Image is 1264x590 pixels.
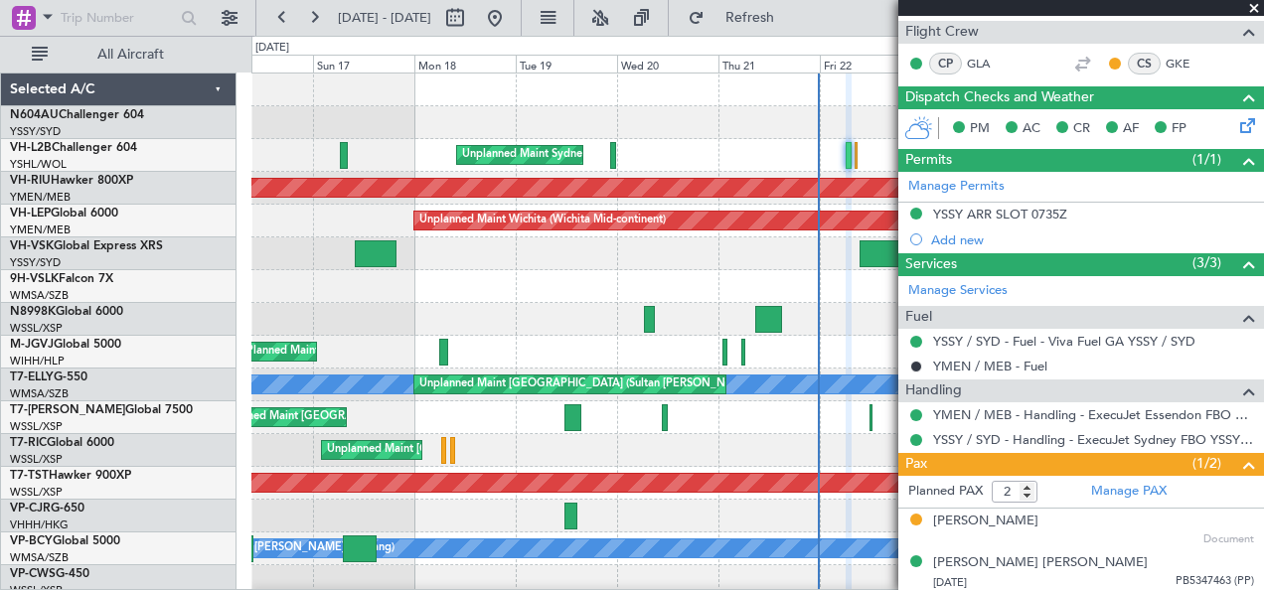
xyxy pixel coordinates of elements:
div: Unplanned Maint [GEOGRAPHIC_DATA] (Sultan [PERSON_NAME] [PERSON_NAME] - Subang) [419,369,896,399]
span: (1/2) [1192,453,1221,474]
span: VH-VSK [10,240,54,252]
span: FP [1172,119,1186,139]
a: GLA [967,55,1012,73]
span: T7-RIC [10,437,47,449]
div: Add new [931,231,1254,248]
a: VH-RIUHawker 800XP [10,175,133,187]
a: VH-VSKGlobal Express XRS [10,240,163,252]
span: Permits [905,149,952,172]
a: YSSY / SYD - Handling - ExecuJet Sydney FBO YSSY / SYD [933,431,1254,448]
div: Unplanned Maint Sydney ([PERSON_NAME] Intl) [462,140,707,170]
div: Fri 22 [820,55,921,73]
span: All Aircraft [52,48,210,62]
a: WSSL/XSP [10,452,63,467]
a: WMSA/SZB [10,288,69,303]
a: YSSY / SYD - Fuel - Viva Fuel GA YSSY / SYD [933,333,1195,350]
span: CR [1073,119,1090,139]
span: [DATE] - [DATE] [338,9,431,27]
a: YSSY/SYD [10,255,61,270]
div: CS [1128,53,1161,74]
a: VP-CJRG-650 [10,503,84,515]
span: N604AU [10,109,59,121]
span: Pax [905,453,927,476]
a: T7-[PERSON_NAME]Global 7500 [10,404,193,416]
span: Flight Crew [905,21,979,44]
a: WSSL/XSP [10,485,63,500]
div: Tue 19 [516,55,617,73]
span: M-JGVJ [10,339,54,351]
div: Unplanned Maint Wichita (Wichita Mid-continent) [419,206,666,235]
a: YSHL/WOL [10,157,67,172]
a: N8998KGlobal 6000 [10,306,123,318]
span: Document [1203,531,1254,548]
a: WIHH/HLP [10,354,65,369]
span: T7-ELLY [10,371,54,383]
a: YMEN/MEB [10,222,71,237]
div: CP [929,53,962,74]
a: VHHH/HKG [10,517,69,532]
div: Thu 21 [718,55,820,73]
span: Services [905,253,957,276]
span: Fuel [905,306,932,329]
a: N604AUChallenger 604 [10,109,144,121]
a: 9H-VSLKFalcon 7X [10,273,113,285]
a: M-JGVJGlobal 5000 [10,339,121,351]
a: T7-TSTHawker 900XP [10,470,131,482]
a: T7-ELLYG-550 [10,371,87,383]
span: Refresh [709,11,792,25]
div: Mon 18 [414,55,516,73]
a: VP-CWSG-450 [10,568,89,580]
span: (3/3) [1192,252,1221,273]
span: VH-LEP [10,208,51,220]
input: Trip Number [61,3,175,33]
span: [DATE] [933,575,967,590]
a: YSSY/SYD [10,124,61,139]
span: PM [970,119,990,139]
a: YMEN / MEB - Fuel [933,358,1047,374]
span: (1/1) [1192,149,1221,170]
span: T7-TST [10,470,49,482]
div: Planned Maint [GEOGRAPHIC_DATA] (Seletar) [226,402,459,432]
a: GKE [1166,55,1210,73]
a: WMSA/SZB [10,386,69,401]
span: 9H-VSLK [10,273,59,285]
div: Sat 16 [213,55,314,73]
a: Manage PAX [1091,482,1167,502]
a: Manage Services [908,281,1008,301]
span: VP-CWS [10,568,56,580]
label: Planned PAX [908,482,983,502]
div: [PERSON_NAME] [933,512,1038,531]
span: Dispatch Checks and Weather [905,86,1094,109]
div: Unplanned Maint [GEOGRAPHIC_DATA] (Seletar) [327,435,574,465]
span: VP-CJR [10,503,51,515]
span: AC [1023,119,1040,139]
span: Handling [905,379,962,402]
a: T7-RICGlobal 6000 [10,437,114,449]
span: T7-[PERSON_NAME] [10,404,125,416]
div: Wed 20 [617,55,718,73]
span: VH-RIU [10,175,51,187]
a: VP-BCYGlobal 5000 [10,535,120,547]
a: Manage Permits [908,177,1005,197]
a: WMSA/SZB [10,550,69,565]
a: YMEN/MEB [10,190,71,205]
button: Refresh [679,2,798,34]
div: [PERSON_NAME] [PERSON_NAME] [933,553,1148,573]
span: N8998K [10,306,56,318]
span: PB5347463 (PP) [1176,573,1254,590]
button: All Aircraft [22,39,216,71]
a: YMEN / MEB - Handling - ExecuJet Essendon FBO YMEN / MEB [933,406,1254,423]
span: VH-L2B [10,142,52,154]
a: VH-L2BChallenger 604 [10,142,137,154]
div: Sun 17 [313,55,414,73]
span: AF [1123,119,1139,139]
div: YSSY ARR SLOT 0735Z [933,206,1067,222]
a: WSSL/XSP [10,419,63,434]
div: [DATE] [255,40,289,57]
span: VP-BCY [10,535,53,547]
a: VH-LEPGlobal 6000 [10,208,118,220]
a: WSSL/XSP [10,321,63,336]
